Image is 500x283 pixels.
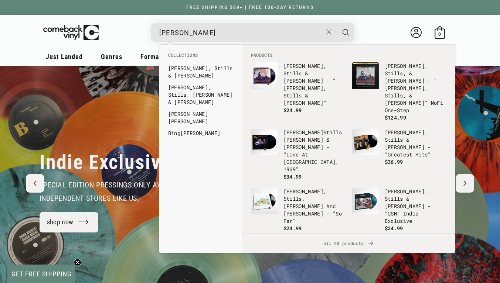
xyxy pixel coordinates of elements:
[283,129,345,173] p: Stills [PERSON_NAME] & [PERSON_NAME] - "Live At [GEOGRAPHIC_DATA], 1969"
[164,108,237,127] li: collections: David Crosby
[385,114,406,121] span: $124.99
[164,127,237,139] li: collections: Bing Crosby
[251,129,278,155] img: Crosby Stills Nash & Young - "Live At Fillmore East, 1969"
[283,188,323,195] b: [PERSON_NAME]
[283,62,345,107] p: , Stills & [PERSON_NAME] - " , Stills & [PERSON_NAME]"
[385,129,425,136] b: [PERSON_NAME]
[168,65,208,72] b: [PERSON_NAME]
[168,65,233,79] a: [PERSON_NAME], Stills & [PERSON_NAME]
[385,188,425,195] b: [PERSON_NAME]
[74,259,81,266] button: Close teaser
[168,110,233,125] a: [PERSON_NAME][PERSON_NAME]
[352,62,379,89] img: Crosby, Stills, & Nash - "Crosby, Stills, & Nash" MoFi One-Step
[247,59,348,118] li: products: Crosby, Stills & Nash - "Crosby, Stills & Nash"
[251,62,345,114] a: Crosby, Stills & Nash - "Crosby, Stills & Nash" [PERSON_NAME], Stills & [PERSON_NAME] - "[PERSON_...
[46,53,83,61] span: Just Landed
[352,129,446,166] a: Crosby, Stills & Nash - "Greatest Hits" [PERSON_NAME], Stills & [PERSON_NAME] - "Greatest Hits" $...
[283,173,302,180] span: $34.99
[40,212,99,232] a: shop now
[283,225,302,232] span: $24.99
[40,150,181,175] h2: Indie Exclusives
[164,62,237,82] li: collections: Crosby, Stills & Nash
[385,84,425,92] b: [PERSON_NAME]
[140,53,165,61] span: Formats
[348,59,450,125] li: products: Crosby, Stills, & Nash - "Crosby, Stills, & Nash" MoFi One-Step
[164,82,237,108] li: collections: Crosby, Stills, Nash & Young
[385,62,446,114] p: , Stills, & [PERSON_NAME] - " , Stills, & [PERSON_NAME]" MoFi One-Step
[251,62,278,89] img: Crosby, Stills & Nash - "Crosby, Stills & Nash"
[168,118,208,125] b: [PERSON_NAME]
[352,62,446,121] a: Crosby, Stills, & Nash - "Crosby, Stills, & Nash" MoFi One-Step [PERSON_NAME], Stills, & [PERSON_...
[242,233,455,253] div: View All
[180,130,220,137] b: [PERSON_NAME]
[247,125,348,184] li: products: Crosby Stills Nash & Young - "Live At Fillmore East, 1969"
[352,129,379,155] img: Crosby, Stills & Nash - "Greatest Hits"
[385,129,446,158] p: , Stills & [PERSON_NAME] - "Greatest Hits"
[385,62,425,69] b: [PERSON_NAME]
[385,225,403,232] span: $24.99
[168,84,233,106] a: [PERSON_NAME], Stills, [PERSON_NAME] & [PERSON_NAME]
[168,130,233,137] a: Bing[PERSON_NAME]
[101,53,122,61] span: Genres
[283,62,323,69] b: [PERSON_NAME]
[251,188,345,232] a: Crosby, Stills, Nash And Young - "So Far" [PERSON_NAME], Stills, [PERSON_NAME] And [PERSON_NAME] ...
[242,234,455,253] a: all 20 products
[159,45,242,143] div: Collections
[352,188,446,232] a: Crosby, Stills & Nash - "CSN" Indie Exclusive [PERSON_NAME], Stills & [PERSON_NAME] - "CSN" Indie...
[151,23,354,42] div: Search
[179,5,321,10] a: FREE SHIPPING $89+ | FREE 100-DAY RETURNS
[247,184,348,236] li: products: Crosby, Stills, Nash And Young - "So Far"
[322,24,336,40] button: Close
[283,188,345,225] p: , Stills, [PERSON_NAME] And [PERSON_NAME] - "So Far"
[7,265,75,283] div: GET FREE SHIPPINGClose teaser
[348,125,450,169] li: products: Crosby, Stills & Nash - "Greatest Hits"
[247,52,450,59] li: Products
[168,84,208,91] b: [PERSON_NAME]
[251,129,345,180] a: Crosby Stills Nash & Young - "Live At Fillmore East, 1969" [PERSON_NAME]Stills [PERSON_NAME] & [P...
[242,45,455,233] div: Products
[40,180,209,203] span: special edition pressings only available from independent stores like us.
[283,129,323,136] b: [PERSON_NAME]
[348,184,450,236] li: products: Crosby, Stills & Nash - "CSN" Indie Exclusive
[159,25,322,40] input: When autocomplete results are available use up and down arrows to review and enter to select
[248,234,449,253] span: all 20 products
[164,52,237,62] li: Collections
[11,270,72,278] span: GET FREE SHIPPING
[352,188,379,214] img: Crosby, Stills & Nash - "CSN" Indie Exclusive
[438,31,441,37] span: 0
[337,23,355,42] button: Search
[385,158,403,165] span: $36.99
[251,188,278,214] img: Crosby, Stills, Nash And Young - "So Far"
[283,107,302,114] span: $24.99
[385,188,446,225] p: , Stills & [PERSON_NAME] - "CSN" Indie Exclusive
[283,84,323,92] b: [PERSON_NAME]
